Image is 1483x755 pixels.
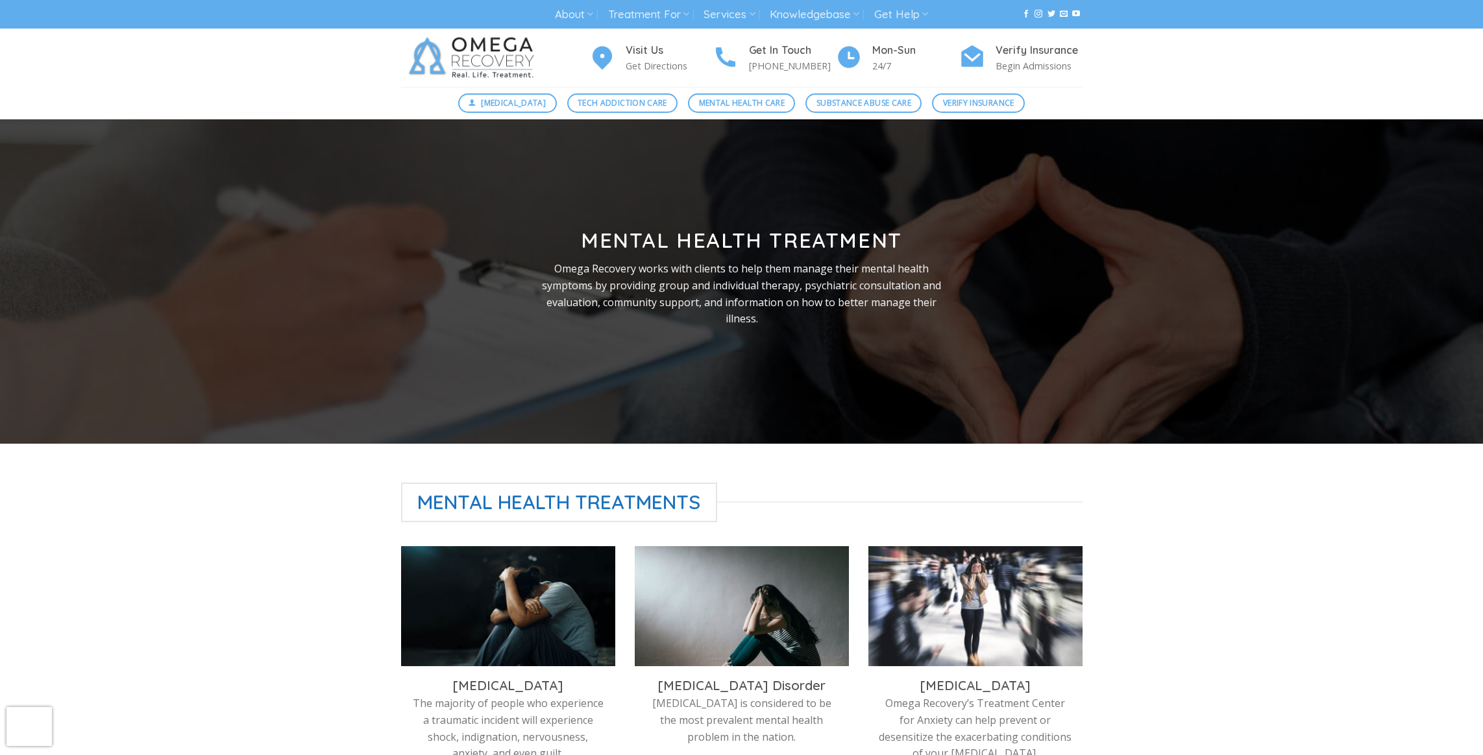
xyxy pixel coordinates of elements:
[626,42,713,59] h4: Visit Us
[874,3,928,27] a: Get Help
[1022,10,1030,19] a: Follow on Facebook
[555,3,593,27] a: About
[401,29,547,87] img: Omega Recovery
[805,93,922,113] a: Substance Abuse Care
[532,261,952,327] p: Omega Recovery works with clients to help them manage their mental health symptoms by providing g...
[943,97,1014,109] span: Verify Insurance
[567,93,678,113] a: Tech Addiction Care
[996,58,1083,73] p: Begin Admissions
[770,3,859,27] a: Knowledgebase
[1048,10,1055,19] a: Follow on Twitter
[704,3,755,27] a: Services
[996,42,1083,59] h4: Verify Insurance
[411,677,606,694] h3: [MEDICAL_DATA]
[1072,10,1080,19] a: Follow on YouTube
[644,677,839,694] h3: [MEDICAL_DATA] Disorder
[872,42,959,59] h4: Mon-Sun
[626,58,713,73] p: Get Directions
[959,42,1083,74] a: Verify Insurance Begin Admissions
[872,58,959,73] p: 24/7
[749,42,836,59] h4: Get In Touch
[401,483,718,522] span: Mental Health Treatments
[688,93,795,113] a: Mental Health Care
[578,97,667,109] span: Tech Addiction Care
[1035,10,1042,19] a: Follow on Instagram
[581,227,902,253] strong: Mental Health Treatment
[816,97,911,109] span: Substance Abuse Care
[749,58,836,73] p: [PHONE_NUMBER]
[713,42,836,74] a: Get In Touch [PHONE_NUMBER]
[481,97,546,109] span: [MEDICAL_DATA]
[458,93,557,113] a: [MEDICAL_DATA]
[589,42,713,74] a: Visit Us Get Directions
[608,3,689,27] a: Treatment For
[878,677,1073,694] h3: [MEDICAL_DATA]
[1060,10,1068,19] a: Send us an email
[644,695,839,745] p: [MEDICAL_DATA] is considered to be the most prevalent mental health problem in the nation.
[699,97,785,109] span: Mental Health Care
[401,546,615,666] img: treatment for PTSD
[932,93,1025,113] a: Verify Insurance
